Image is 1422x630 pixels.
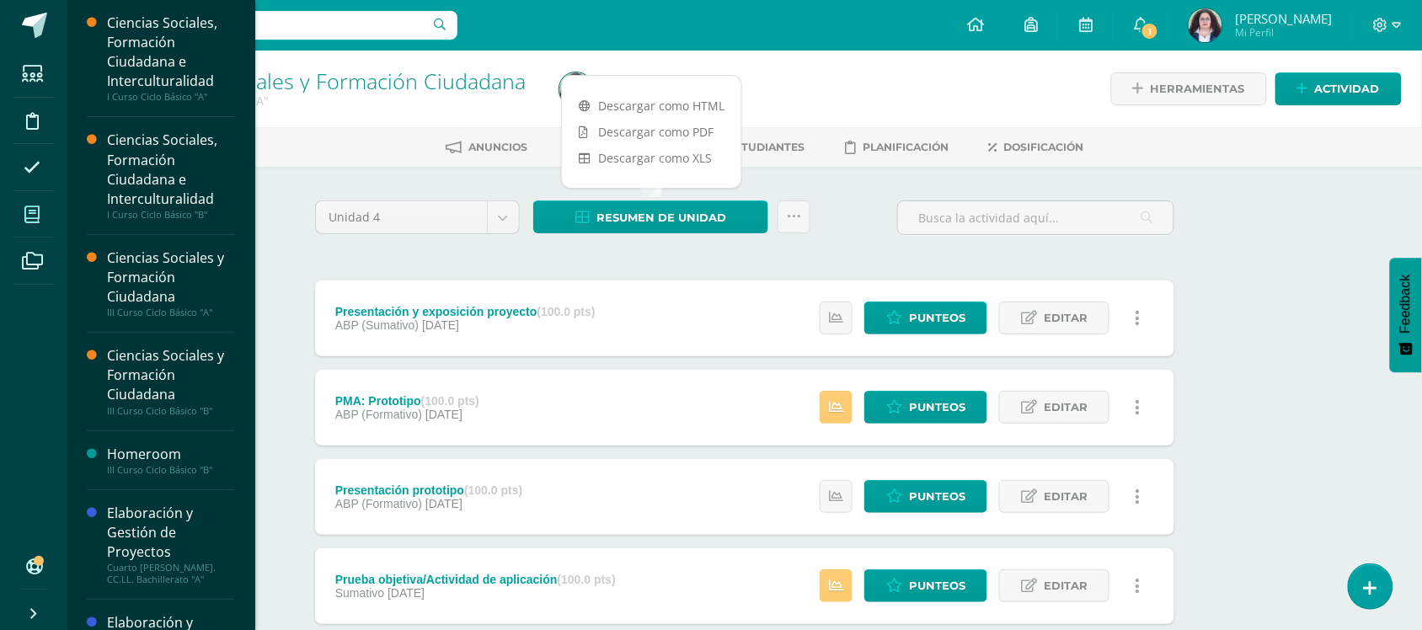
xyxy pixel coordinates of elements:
span: ABP (Formativo) [335,497,422,510]
button: Feedback - Mostrar encuesta [1390,258,1422,372]
div: Ciencias Sociales, Formación Ciudadana e Interculturalidad [107,131,235,208]
a: Planificación [845,134,949,161]
a: Dosificación [989,134,1084,161]
span: Sumativo [335,586,384,600]
a: Actividad [1275,72,1402,105]
span: [DATE] [425,408,462,421]
div: Ciencias Sociales y Formación Ciudadana [107,248,235,307]
a: Ciencias Sociales, Formación Ciudadana e InterculturalidadI Curso Ciclo Básico "B" [107,131,235,220]
div: Presentación y exposición proyecto [335,305,596,318]
a: HomeroomIII Curso Ciclo Básico "B" [107,445,235,476]
div: Elaboración y Gestión de Proyectos [107,504,235,562]
div: Ciencias Sociales, Formación Ciudadana e Interculturalidad [107,13,235,91]
span: Editar [1044,392,1088,423]
div: III Curso Ciclo Básico "B" [107,464,235,476]
span: Editar [1044,481,1088,512]
span: Editar [1044,302,1088,334]
span: Feedback [1398,275,1414,334]
a: Descargar como HTML [562,93,741,119]
a: Descargar como PDF [562,119,741,145]
span: Punteos [909,570,965,601]
a: Estudiantes [703,134,805,161]
a: Resumen de unidad [533,200,768,233]
span: Dosificación [1004,141,1084,153]
span: [DATE] [388,586,425,600]
span: [DATE] [422,318,459,332]
span: [PERSON_NAME] [1235,10,1332,27]
div: III Curso Ciclo Básico 'A' [131,93,539,109]
img: e3b139248a87191a549b0d9f27421a5c.png [1189,8,1222,42]
strong: (100.0 pts) [558,573,616,586]
a: Punteos [864,391,987,424]
img: e3b139248a87191a549b0d9f27421a5c.png [559,72,593,106]
span: Planificación [863,141,949,153]
a: Punteos [864,569,987,602]
strong: (100.0 pts) [464,483,522,497]
div: Cuarto [PERSON_NAME]. CC.LL. Bachillerato "A" [107,562,235,585]
a: Ciencias Sociales y Formación CiudadanaIII Curso Ciclo Básico "A" [107,248,235,318]
span: ABP (Sumativo) [335,318,419,332]
a: Elaboración y Gestión de ProyectosCuarto [PERSON_NAME]. CC.LL. Bachillerato "A" [107,504,235,585]
span: Punteos [909,392,965,423]
a: Ciencias Sociales y Formación CiudadanaIII Curso Ciclo Básico "B" [107,346,235,416]
a: Herramientas [1111,72,1267,105]
div: I Curso Ciclo Básico "B" [107,209,235,221]
a: Unidad 4 [316,201,519,233]
div: Prueba objetiva/Actividad de aplicación [335,573,616,586]
input: Busca un usuario... [78,11,457,40]
span: Unidad 4 [329,201,474,233]
span: Estudiantes [728,141,805,153]
span: Actividad [1315,73,1380,104]
div: PMA: Prototipo [335,394,479,408]
span: 1 [1141,22,1159,40]
span: [DATE] [425,497,462,510]
input: Busca la actividad aquí... [898,201,1173,234]
div: III Curso Ciclo Básico "B" [107,405,235,417]
span: ABP (Formativo) [335,408,422,421]
div: I Curso Ciclo Básico "A" [107,91,235,103]
a: Anuncios [446,134,527,161]
a: Punteos [864,480,987,513]
span: Editar [1044,570,1088,601]
span: Punteos [909,481,965,512]
a: Descargar como XLS [562,145,741,171]
span: Punteos [909,302,965,334]
span: Herramientas [1151,73,1245,104]
a: Ciencias Sociales y Formación Ciudadana [131,67,526,95]
a: Ciencias Sociales, Formación Ciudadana e InterculturalidadI Curso Ciclo Básico "A" [107,13,235,103]
strong: (100.0 pts) [421,394,479,408]
span: Resumen de unidad [596,202,726,233]
div: Presentación prototipo [335,483,522,497]
div: Homeroom [107,445,235,464]
strong: (100.0 pts) [537,305,596,318]
div: Ciencias Sociales y Formación Ciudadana [107,346,235,404]
a: Punteos [864,302,987,334]
span: Anuncios [468,141,527,153]
h1: Ciencias Sociales y Formación Ciudadana [131,69,539,93]
span: Mi Perfil [1235,25,1332,40]
div: III Curso Ciclo Básico "A" [107,307,235,318]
